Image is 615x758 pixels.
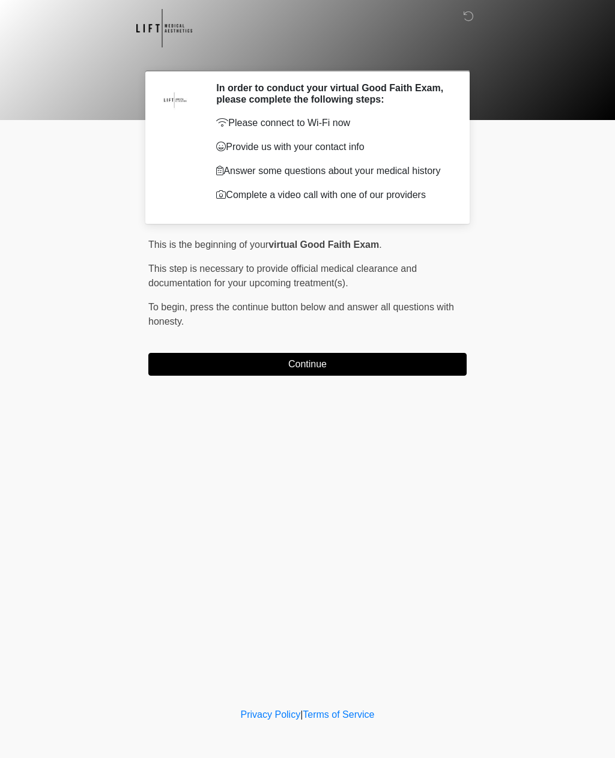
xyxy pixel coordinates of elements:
span: This step is necessary to provide official medical clearance and documentation for your upcoming ... [148,263,417,288]
p: Complete a video call with one of our providers [216,188,449,202]
span: press the continue button below and answer all questions with honesty. [148,302,454,326]
span: This is the beginning of your [148,239,268,250]
strong: virtual Good Faith Exam [268,239,379,250]
span: To begin, [148,302,190,312]
button: Continue [148,353,467,376]
a: Privacy Policy [241,709,301,720]
span: . [379,239,381,250]
p: Please connect to Wi-Fi now [216,116,449,130]
h2: In order to conduct your virtual Good Faith Exam, please complete the following steps: [216,82,449,105]
p: Answer some questions about your medical history [216,164,449,178]
a: | [300,709,303,720]
p: Provide us with your contact info [216,140,449,154]
img: Agent Avatar [157,82,193,118]
img: Lift Medical Aesthetics Logo [136,9,192,47]
a: Terms of Service [303,709,374,720]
